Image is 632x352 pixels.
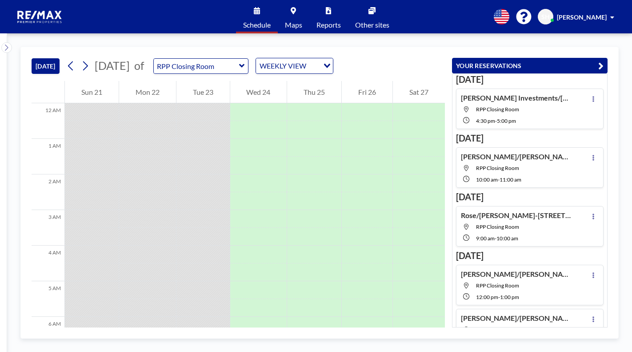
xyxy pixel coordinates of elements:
h3: [DATE] [456,250,604,261]
div: Sat 27 [393,81,445,103]
span: 9:00 AM [476,235,495,242]
span: 1:00 PM [500,294,519,300]
span: RPP Closing Room [476,223,519,230]
span: 4:30 PM [476,117,495,124]
div: 1 AM [32,139,64,174]
span: 11:00 AM [500,176,521,183]
span: RPP Closing Room [476,106,519,113]
h4: Rose/[PERSON_NAME]-[STREET_ADDRESS][PERSON_NAME] Brooks [461,211,572,220]
h3: [DATE] [456,133,604,144]
div: Thu 25 [287,81,341,103]
h4: [PERSON_NAME] Investments/[PERSON_NAME]-[STREET_ADDRESS][PERSON_NAME]-[PERSON_NAME] [461,93,572,102]
div: 3 AM [32,210,64,246]
span: 10:00 AM [476,176,498,183]
span: WEEKLY VIEW [258,60,308,72]
div: Tue 23 [176,81,230,103]
span: RPP Closing Room [476,326,519,333]
div: 2 AM [32,174,64,210]
span: Maps [285,21,302,28]
div: Fri 26 [342,81,392,103]
div: Search for option [256,58,333,73]
div: 5 AM [32,281,64,317]
span: - [498,176,500,183]
span: [PERSON_NAME] [557,13,607,21]
input: RPP Closing Room [154,59,239,73]
div: Sun 21 [65,81,119,103]
h4: [PERSON_NAME]/[PERSON_NAME]-180 [PERSON_NAME] Dr-[PERSON_NAME] [461,314,572,323]
button: [DATE] [32,58,60,74]
button: YOUR RESERVATIONS [452,58,608,73]
span: 12:00 PM [476,294,498,300]
span: 10:00 AM [496,235,518,242]
span: SH [541,13,550,21]
div: Wed 24 [230,81,287,103]
span: [DATE] [95,59,130,72]
h4: [PERSON_NAME]/[PERSON_NAME]-[STREET_ADDRESS]-[PERSON_NAME] [461,152,572,161]
span: - [498,294,500,300]
input: Search for option [309,60,318,72]
span: 5:00 PM [497,117,516,124]
span: RPP Closing Room [476,165,519,171]
span: Reports [316,21,341,28]
div: 12 AM [32,103,64,139]
span: of [134,59,144,73]
div: Mon 22 [119,81,176,103]
span: Schedule [243,21,271,28]
span: - [495,235,496,242]
h3: [DATE] [456,191,604,202]
h3: [DATE] [456,74,604,85]
img: organization-logo [14,8,66,26]
span: Other sites [355,21,389,28]
span: - [495,117,497,124]
span: RPP Closing Room [476,282,519,289]
div: 4 AM [32,246,64,281]
h4: [PERSON_NAME]/[PERSON_NAME]-[STREET_ADDRESS][PERSON_NAME] Quinet [461,270,572,279]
